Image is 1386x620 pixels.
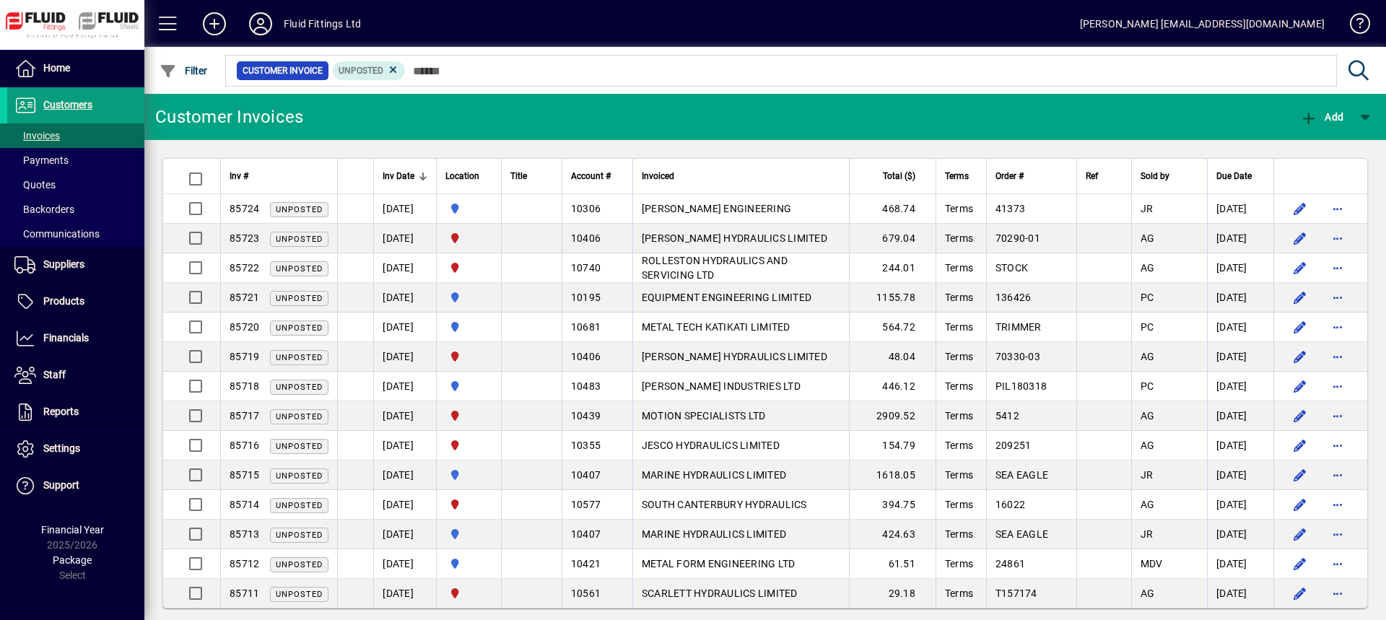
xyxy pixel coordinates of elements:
span: FLUID FITTINGS CHRISTCHURCH [445,437,492,453]
span: 85711 [230,588,259,599]
span: 10195 [571,292,601,303]
td: [DATE] [1207,372,1273,401]
span: AUCKLAND [445,201,492,217]
td: [DATE] [373,431,436,460]
span: SEA EAGLE [995,469,1048,481]
span: PIL180318 [995,380,1047,392]
button: Edit [1289,523,1312,546]
td: [DATE] [373,401,436,431]
span: FLUID FITTINGS CHRISTCHURCH [445,585,492,601]
button: Edit [1289,256,1312,279]
span: 24861 [995,558,1025,569]
span: Terms [945,292,973,303]
div: Order # [995,168,1068,184]
span: TRIMMER [995,321,1042,333]
span: FLUID FITTINGS CHRISTCHURCH [445,230,492,246]
span: Suppliers [43,258,84,270]
span: Financial Year [41,524,104,536]
span: 85713 [230,528,259,540]
span: Customer Invoice [243,64,323,78]
span: AG [1141,262,1155,274]
a: Communications [7,222,144,246]
button: More options [1326,552,1349,575]
span: Terms [945,351,973,362]
span: FLUID FITTINGS CHRISTCHURCH [445,497,492,512]
span: Financials [43,332,89,344]
button: More options [1326,463,1349,486]
a: Payments [7,148,144,173]
span: 136426 [995,292,1032,303]
span: AUCKLAND [445,467,492,483]
button: Edit [1289,582,1312,605]
span: 10421 [571,558,601,569]
td: [DATE] [373,579,436,608]
button: Edit [1289,404,1312,427]
a: Backorders [7,197,144,222]
td: 394.75 [849,490,936,520]
button: Edit [1289,197,1312,220]
td: [DATE] [373,490,436,520]
span: 85712 [230,558,259,569]
td: [DATE] [373,253,436,283]
span: AUCKLAND [445,556,492,572]
button: More options [1326,523,1349,546]
td: [DATE] [373,342,436,372]
a: Reports [7,394,144,430]
td: 1618.05 [849,460,936,490]
span: 10306 [571,203,601,214]
span: Settings [43,442,80,454]
span: Payments [14,154,69,166]
span: Unposted [276,471,323,481]
td: [DATE] [373,283,436,313]
td: [DATE] [1207,283,1273,313]
span: 85716 [230,440,259,451]
span: Invoices [14,130,60,141]
span: [PERSON_NAME] HYDRAULICS LIMITED [642,351,827,362]
button: Profile [237,11,284,37]
a: Support [7,468,144,504]
span: Add [1300,111,1343,123]
td: 446.12 [849,372,936,401]
td: 1155.78 [849,283,936,313]
span: AUCKLAND [445,526,492,542]
a: Quotes [7,173,144,197]
span: Terms [945,410,973,422]
span: Inv Date [383,168,414,184]
span: Terms [945,588,973,599]
td: [DATE] [1207,224,1273,253]
td: [DATE] [1207,579,1273,608]
td: [DATE] [1207,460,1273,490]
button: More options [1326,256,1349,279]
span: Terms [945,380,973,392]
span: 10740 [571,262,601,274]
span: Unposted [276,353,323,362]
button: Edit [1289,463,1312,486]
td: [DATE] [1207,401,1273,431]
span: [PERSON_NAME] INDUSTRIES LTD [642,380,801,392]
span: AG [1141,410,1155,422]
button: Add [191,11,237,37]
span: Terms [945,440,973,451]
span: 10407 [571,469,601,481]
span: 85720 [230,321,259,333]
button: Add [1296,104,1347,130]
span: SOUTH CANTERBURY HYDRAULICS [642,499,807,510]
span: Filter [160,65,208,77]
a: Staff [7,357,144,393]
span: 85715 [230,469,259,481]
button: More options [1326,227,1349,250]
span: MDV [1141,558,1163,569]
button: More options [1326,434,1349,457]
td: 244.01 [849,253,936,283]
span: PC [1141,321,1154,333]
div: Due Date [1216,168,1265,184]
span: Terms [945,232,973,244]
span: 10406 [571,351,601,362]
td: [DATE] [1207,549,1273,579]
span: JR [1141,528,1154,540]
span: SCARLETT HYDRAULICS LIMITED [642,588,798,599]
button: Edit [1289,493,1312,516]
span: Due Date [1216,168,1252,184]
span: Unposted [276,412,323,422]
span: Title [510,168,527,184]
